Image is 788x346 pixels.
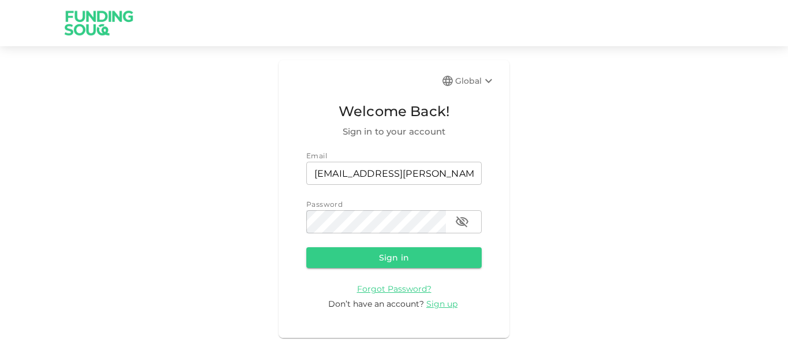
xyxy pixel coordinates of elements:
[306,210,446,233] input: password
[328,299,424,309] span: Don’t have an account?
[306,247,482,268] button: Sign in
[306,200,343,209] span: Password
[306,151,327,160] span: Email
[455,74,496,88] div: Global
[306,125,482,139] span: Sign in to your account
[306,101,482,122] span: Welcome Back!
[357,283,431,294] a: Forgot Password?
[306,162,482,185] input: email
[426,299,457,309] span: Sign up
